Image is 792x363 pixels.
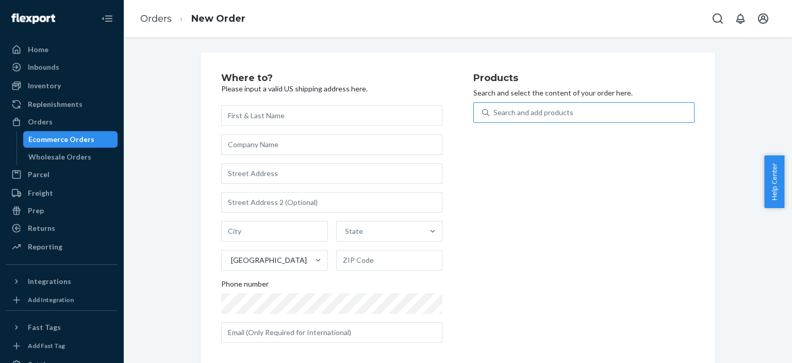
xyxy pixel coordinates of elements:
div: Inbounds [28,62,59,72]
span: Phone number [221,279,269,293]
a: Home [6,41,118,58]
div: Parcel [28,169,49,180]
input: ZIP Code [336,250,443,271]
h2: Where to? [221,73,442,84]
div: Fast Tags [28,322,61,333]
button: Close Navigation [97,8,118,29]
h2: Products [473,73,695,84]
button: Open account menu [753,8,773,29]
button: Help Center [764,155,784,208]
a: Parcel [6,166,118,183]
a: Prep [6,202,118,219]
a: Orders [140,13,172,24]
input: City [221,221,328,242]
button: Integrations [6,273,118,290]
div: Search and add products [493,107,573,118]
p: Please input a valid US shipping address here. [221,84,442,94]
input: First & Last Name [221,105,442,126]
p: Search and select the content of your order here. [473,88,695,98]
div: Add Integration [28,295,74,304]
input: Street Address 2 (Optional) [221,192,442,213]
div: Replenishments [28,99,82,109]
div: Reporting [28,242,62,252]
input: Street Address [221,163,442,184]
div: Inventory [28,81,61,91]
a: Orders [6,114,118,130]
a: Add Integration [6,294,118,306]
div: Add Fast Tag [28,341,65,350]
div: Integrations [28,276,71,287]
a: Replenishments [6,96,118,113]
input: [GEOGRAPHIC_DATA] [230,255,231,265]
a: Ecommerce Orders [23,131,118,148]
div: Orders [28,117,53,127]
a: Inbounds [6,59,118,75]
img: Flexport logo [11,13,55,24]
div: Home [28,44,48,55]
div: Prep [28,206,44,216]
a: Wholesale Orders [23,149,118,165]
a: Inventory [6,77,118,94]
div: Ecommerce Orders [28,134,94,145]
ol: breadcrumbs [132,4,254,34]
div: Wholesale Orders [28,152,91,162]
a: Returns [6,220,118,236]
button: Open Search Box [707,8,728,29]
a: Reporting [6,239,118,255]
div: State [345,226,363,236]
a: Freight [6,185,118,201]
button: Open notifications [730,8,751,29]
button: Fast Tags [6,319,118,336]
div: [GEOGRAPHIC_DATA] [231,255,307,265]
input: Email (Only Required for International) [221,322,442,343]
input: Company Name [221,134,442,155]
div: Freight [28,188,53,198]
div: Returns [28,223,55,233]
a: New Order [191,13,245,24]
a: Add Fast Tag [6,340,118,352]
